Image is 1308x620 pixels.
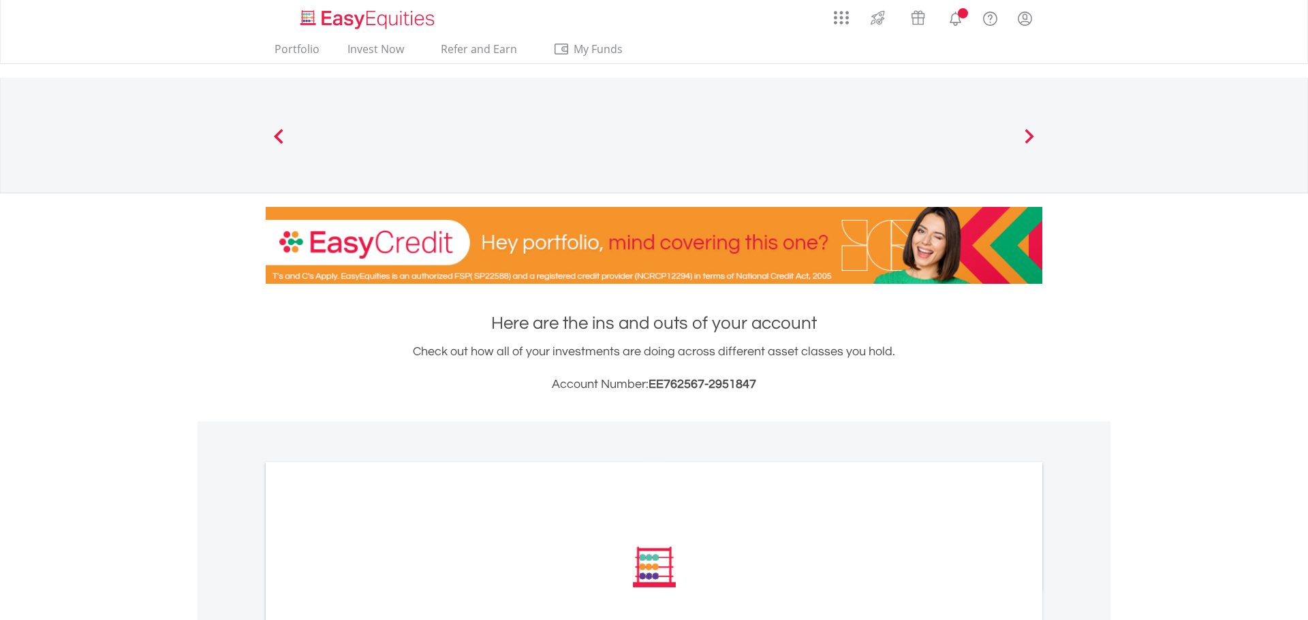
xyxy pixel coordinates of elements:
[266,311,1042,336] h1: Here are the ins and outs of your account
[441,42,517,56] span: Refer and Earn
[867,7,889,29] img: thrive-v2.svg
[266,207,1042,284] img: EasyCredit Promotion Banner
[426,42,531,63] a: Refer and Earn
[973,3,1008,31] a: FAQ's and Support
[342,42,409,63] a: Invest Now
[298,8,440,31] img: EasyEquities_Logo.png
[834,10,849,25] img: grid-menu-icon.svg
[269,42,325,63] a: Portfolio
[898,3,938,29] a: Vouchers
[649,378,756,391] span: EE762567-2951847
[553,40,642,58] span: My Funds
[938,3,973,31] a: Notifications
[266,375,1042,394] h3: Account Number:
[825,3,858,25] a: AppsGrid
[907,7,929,29] img: vouchers-v2.svg
[1008,3,1042,33] a: My Profile
[295,3,440,31] a: Home page
[266,342,1042,394] div: Check out how all of your investments are doing across different asset classes you hold.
